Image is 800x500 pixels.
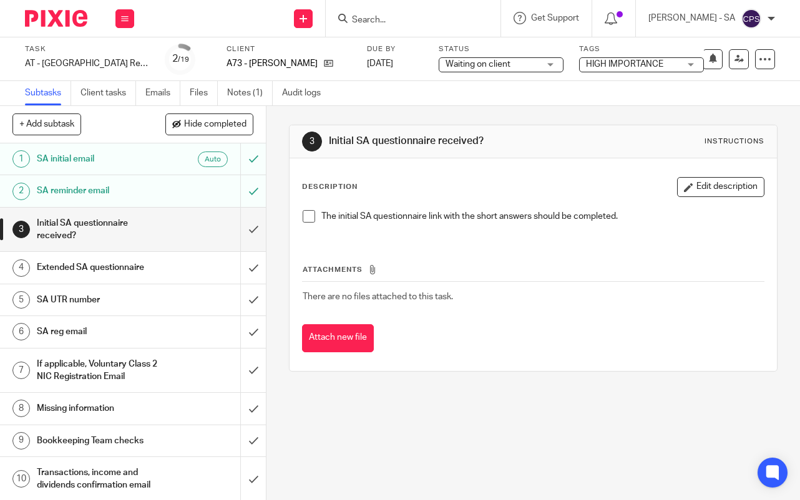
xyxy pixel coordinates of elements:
[12,432,30,450] div: 9
[184,120,246,130] span: Hide completed
[145,81,180,105] a: Emails
[321,210,764,223] p: The initial SA questionnaire link with the short answers should be completed.
[741,9,761,29] img: svg%3E
[165,113,253,135] button: Hide completed
[12,470,30,488] div: 10
[302,182,358,192] p: Description
[37,214,164,246] h1: Initial SA questionnaire received?
[677,177,764,197] button: Edit description
[37,181,164,200] h1: SA reminder email
[531,14,579,22] span: Get Support
[25,10,87,27] img: Pixie
[12,400,30,417] div: 8
[227,57,318,70] p: A73 - [PERSON_NAME]
[25,57,150,70] div: AT - [GEOGRAPHIC_DATA] Return - PE [DATE]
[25,81,71,105] a: Subtasks
[12,183,30,200] div: 2
[329,135,560,148] h1: Initial SA questionnaire received?
[705,137,764,147] div: Instructions
[303,292,453,301] span: There are no files attached to this task.
[37,399,164,418] h1: Missing information
[227,44,351,54] label: Client
[367,44,423,54] label: Due by
[579,44,704,54] label: Tags
[178,56,189,63] small: /19
[282,81,330,105] a: Audit logs
[367,59,393,68] span: [DATE]
[80,81,136,105] a: Client tasks
[37,355,164,387] h1: If applicable, Voluntary Class 2 NIC Registration Email
[190,81,218,105] a: Files
[37,463,164,495] h1: Transactions, income and dividends confirmation email
[586,60,663,69] span: HIGH IMPORTANCE
[37,150,164,168] h1: SA initial email
[439,44,563,54] label: Status
[37,322,164,341] h1: SA reg email
[12,291,30,309] div: 5
[12,150,30,168] div: 1
[37,431,164,450] h1: Bookkeeping Team checks
[303,266,363,273] span: Attachments
[351,15,463,26] input: Search
[12,113,81,135] button: + Add subtask
[446,60,510,69] span: Waiting on client
[12,221,30,238] div: 3
[25,44,150,54] label: Task
[648,12,735,24] p: [PERSON_NAME] - SA
[37,291,164,309] h1: SA UTR number
[12,259,30,277] div: 4
[302,132,322,151] div: 3
[172,52,189,66] div: 2
[12,362,30,379] div: 7
[227,81,273,105] a: Notes (1)
[37,258,164,277] h1: Extended SA questionnaire
[302,324,374,352] button: Attach new file
[198,151,228,167] div: Auto
[25,57,150,70] div: AT - SA Return - PE 05-04-2025
[12,323,30,340] div: 6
